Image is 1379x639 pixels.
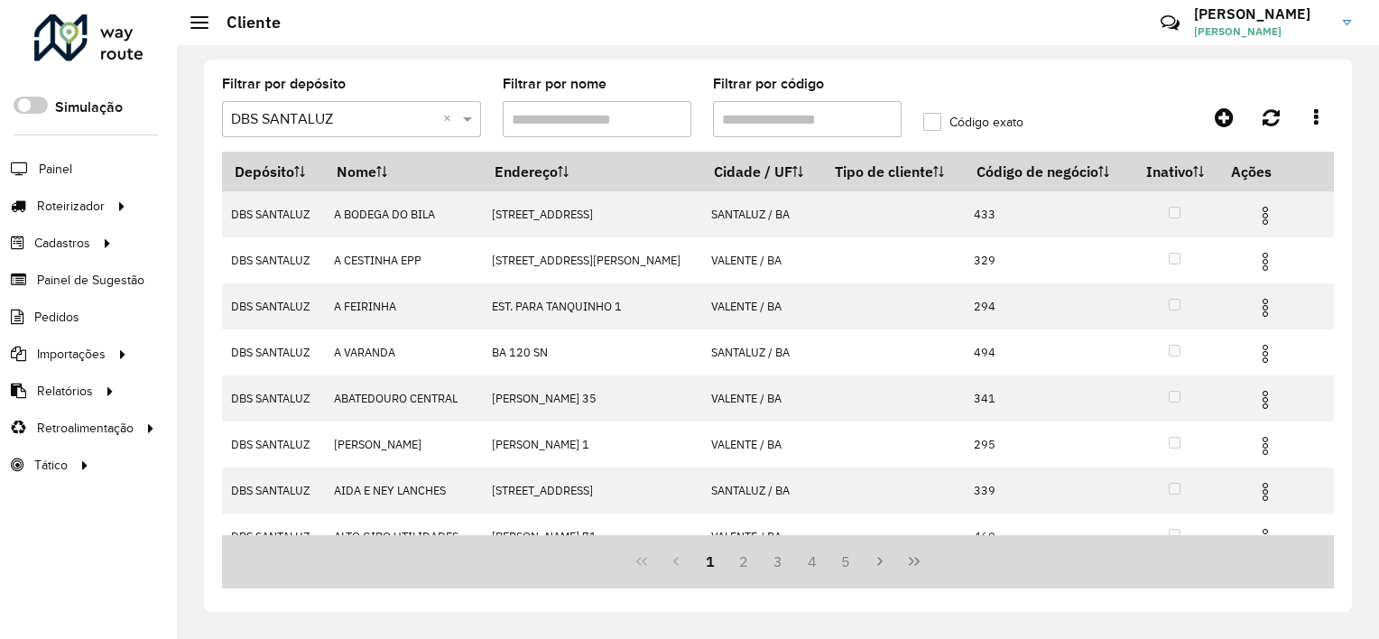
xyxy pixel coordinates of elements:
td: [STREET_ADDRESS] [482,468,701,514]
td: [PERSON_NAME] 35 [482,375,701,421]
th: Código de negócio [965,153,1132,191]
label: Filtrar por código [713,73,824,95]
button: Last Page [897,544,931,579]
th: Depósito [222,153,325,191]
td: DBS SANTALUZ [222,468,325,514]
span: Tático [34,456,68,475]
td: A FEIRINHA [325,283,483,329]
th: Inativo [1131,153,1218,191]
td: VALENTE / BA [702,421,823,468]
td: DBS SANTALUZ [222,375,325,421]
a: Contato Rápido [1151,4,1189,42]
span: Relatórios [37,382,93,401]
td: 339 [965,468,1132,514]
td: ALTO GIRO UTILIDADES [325,514,483,560]
button: 5 [829,544,864,579]
span: Painel [39,160,72,179]
td: DBS SANTALUZ [222,514,325,560]
td: DBS SANTALUZ [222,421,325,468]
td: 494 [965,329,1132,375]
span: Retroalimentação [37,419,134,438]
td: DBS SANTALUZ [222,237,325,283]
td: DBS SANTALUZ [222,329,325,375]
td: [STREET_ADDRESS] [482,191,701,237]
td: A CESTINHA EPP [325,237,483,283]
button: 3 [761,544,795,579]
td: 294 [965,283,1132,329]
td: A BODEGA DO BILA [325,191,483,237]
td: BA 120 SN [482,329,701,375]
td: 469 [965,514,1132,560]
span: Clear all [443,108,458,130]
td: SANTALUZ / BA [702,329,823,375]
td: [PERSON_NAME] 1 [482,421,701,468]
td: VALENTE / BA [702,375,823,421]
th: Cidade / UF [702,153,823,191]
span: Painel de Sugestão [37,271,144,290]
td: ABATEDOURO CENTRAL [325,375,483,421]
td: EST. PARA TANQUINHO 1 [482,283,701,329]
button: 1 [693,544,727,579]
td: 329 [965,237,1132,283]
button: 2 [727,544,761,579]
h2: Cliente [208,13,281,32]
span: [PERSON_NAME] [1194,23,1329,40]
td: SANTALUZ / BA [702,191,823,237]
label: Código exato [923,113,1023,132]
th: Nome [325,153,483,191]
button: Next Page [863,544,897,579]
td: AIDA E NEY LANCHES [325,468,483,514]
th: Ações [1218,153,1327,190]
label: Filtrar por nome [503,73,606,95]
th: Endereço [482,153,701,191]
td: VALENTE / BA [702,514,823,560]
span: Cadastros [34,234,90,253]
label: Filtrar por depósito [222,73,346,95]
th: Tipo de cliente [823,153,965,191]
td: SANTALUZ / BA [702,468,823,514]
td: 341 [965,375,1132,421]
td: 433 [965,191,1132,237]
span: Importações [37,345,106,364]
td: VALENTE / BA [702,283,823,329]
td: DBS SANTALUZ [222,191,325,237]
td: [PERSON_NAME] [325,421,483,468]
span: Roteirizador [37,197,105,216]
span: Pedidos [34,308,79,327]
button: 4 [795,544,829,579]
td: 295 [965,421,1132,468]
td: VALENTE / BA [702,237,823,283]
td: [STREET_ADDRESS][PERSON_NAME] [482,237,701,283]
td: [PERSON_NAME] 71 [482,514,701,560]
td: A VARANDA [325,329,483,375]
label: Simulação [55,97,123,118]
td: DBS SANTALUZ [222,283,325,329]
h3: [PERSON_NAME] [1194,5,1329,23]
